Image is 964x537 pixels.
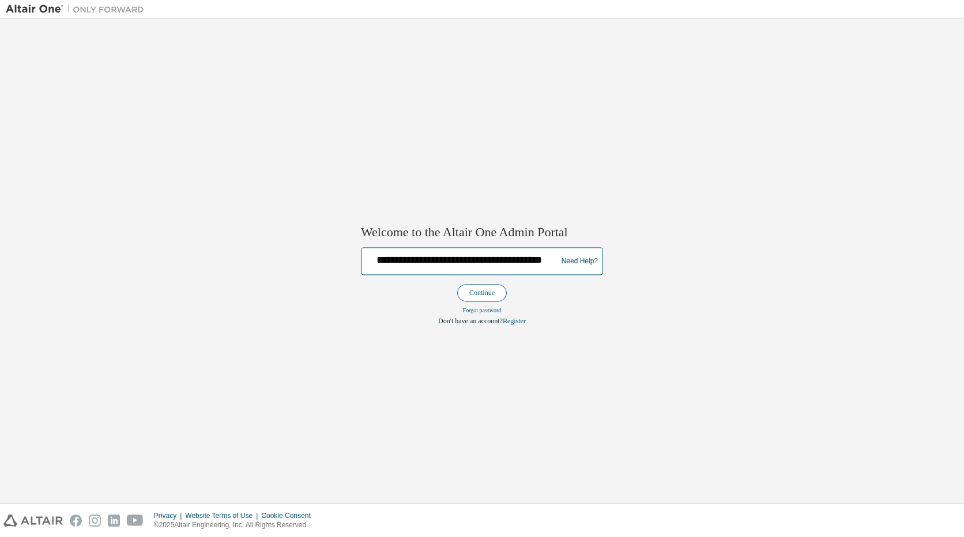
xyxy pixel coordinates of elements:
img: facebook.svg [70,515,82,527]
button: Continue [457,285,507,302]
div: Cookie Consent [261,511,317,520]
h2: Welcome to the Altair One Admin Portal [361,224,603,240]
a: Register [503,317,526,326]
p: © 2025 Altair Engineering, Inc. All Rights Reserved. [154,520,318,530]
img: Altair One [6,3,150,15]
a: Forgot password [463,308,502,314]
img: linkedin.svg [108,515,120,527]
div: Website Terms of Use [185,511,261,520]
a: Need Help? [562,261,598,262]
div: Privacy [154,511,185,520]
img: instagram.svg [89,515,101,527]
span: Don't have an account? [438,317,503,326]
img: altair_logo.svg [3,515,63,527]
img: youtube.svg [127,515,144,527]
